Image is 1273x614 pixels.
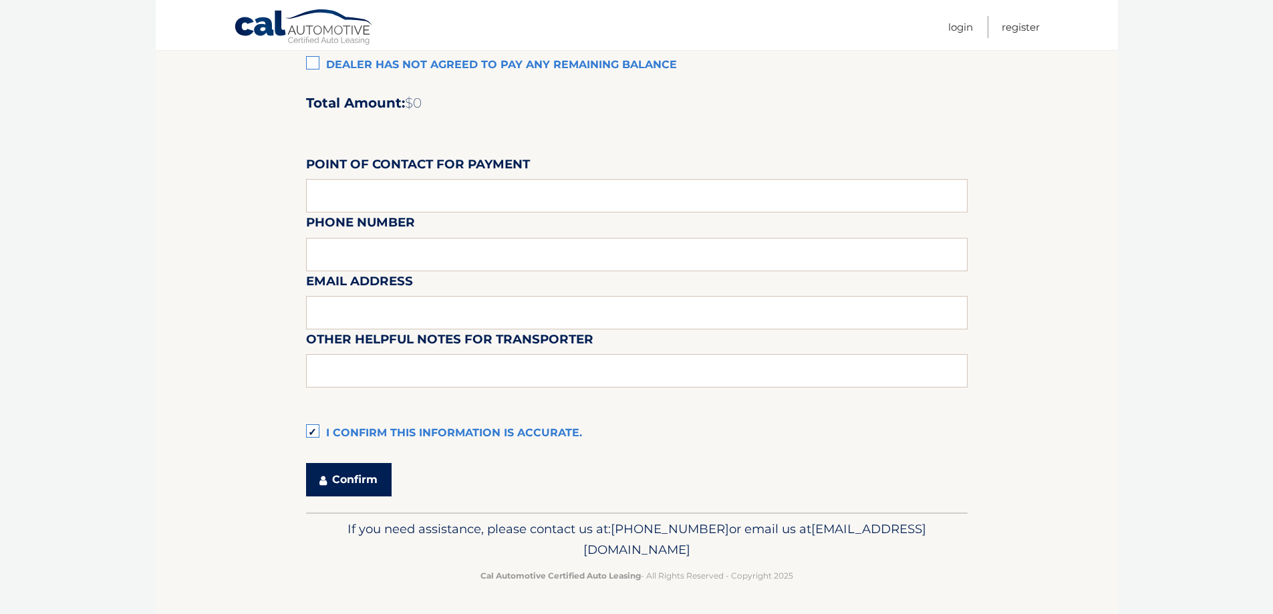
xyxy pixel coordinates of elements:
[234,9,374,47] a: Cal Automotive
[315,518,959,561] p: If you need assistance, please contact us at: or email us at
[611,521,729,536] span: [PHONE_NUMBER]
[306,271,413,296] label: Email Address
[948,16,973,38] a: Login
[480,571,641,581] strong: Cal Automotive Certified Auto Leasing
[306,329,593,354] label: Other helpful notes for transporter
[306,52,968,79] label: Dealer has not agreed to pay any remaining balance
[306,463,392,496] button: Confirm
[315,569,959,583] p: - All Rights Reserved - Copyright 2025
[1002,16,1040,38] a: Register
[306,420,968,447] label: I confirm this information is accurate.
[405,95,422,111] span: $0
[306,95,968,112] h2: Total Amount:
[306,154,530,179] label: Point of Contact for Payment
